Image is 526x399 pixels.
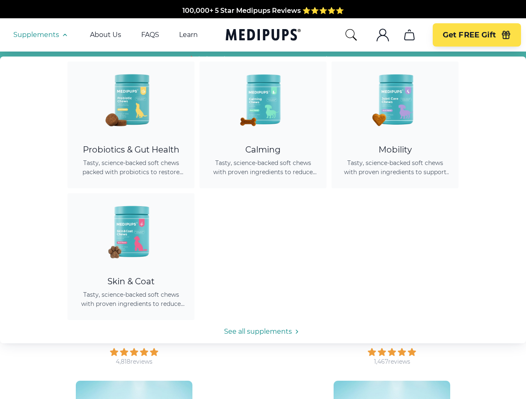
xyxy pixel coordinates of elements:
button: search [344,28,358,42]
span: Get FREE Gift [443,30,496,40]
span: Tasty, science-backed soft chews with proven ingredients to support joint health, improve mobilit... [342,158,449,177]
div: 1,467 reviews [374,358,410,366]
a: Calming Dog Chews - MedipupsCalmingTasty, science-backed soft chews with proven ingredients to re... [199,62,327,188]
span: Tasty, science-backed soft chews packed with probiotics to restore gut balance, ease itching, sup... [77,158,184,177]
img: Probiotic Dog Chews - Medipups [94,62,169,136]
button: Supplements [13,30,70,40]
div: Skin & Coat [77,276,184,287]
a: Joint Care Chews - MedipupsMobilityTasty, science-backed soft chews with proven ingredients to su... [332,62,459,188]
img: Joint Care Chews - Medipups [358,62,433,136]
div: Calming [209,145,317,155]
button: account [373,25,393,45]
img: Calming Dog Chews - Medipups [226,62,301,136]
div: Probiotics & Gut Health [77,145,184,155]
span: Supplements [13,31,59,39]
a: Skin & Coat Chews - MedipupsSkin & CoatTasty, science-backed soft chews with proven ingredients t... [67,193,194,320]
span: Tasty, science-backed soft chews with proven ingredients to reduce anxiety, promote relaxation, a... [209,158,317,177]
a: About Us [90,31,121,39]
span: Tasty, science-backed soft chews with proven ingredients to reduce shedding, promote healthy skin... [77,290,184,308]
span: 100,000+ 5 Star Medipups Reviews ⭐️⭐️⭐️⭐️⭐️ [182,6,344,14]
div: 4,818 reviews [116,358,152,366]
span: Made In The [GEOGRAPHIC_DATA] from domestic & globally sourced ingredients [125,16,401,24]
a: Learn [179,31,198,39]
button: Get FREE Gift [433,23,521,47]
button: cart [399,25,419,45]
a: FAQS [141,31,159,39]
div: Mobility [342,145,449,155]
a: Probiotic Dog Chews - MedipupsProbiotics & Gut HealthTasty, science-backed soft chews packed with... [67,62,194,188]
img: Skin & Coat Chews - Medipups [94,193,169,268]
a: Medipups [226,27,301,44]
